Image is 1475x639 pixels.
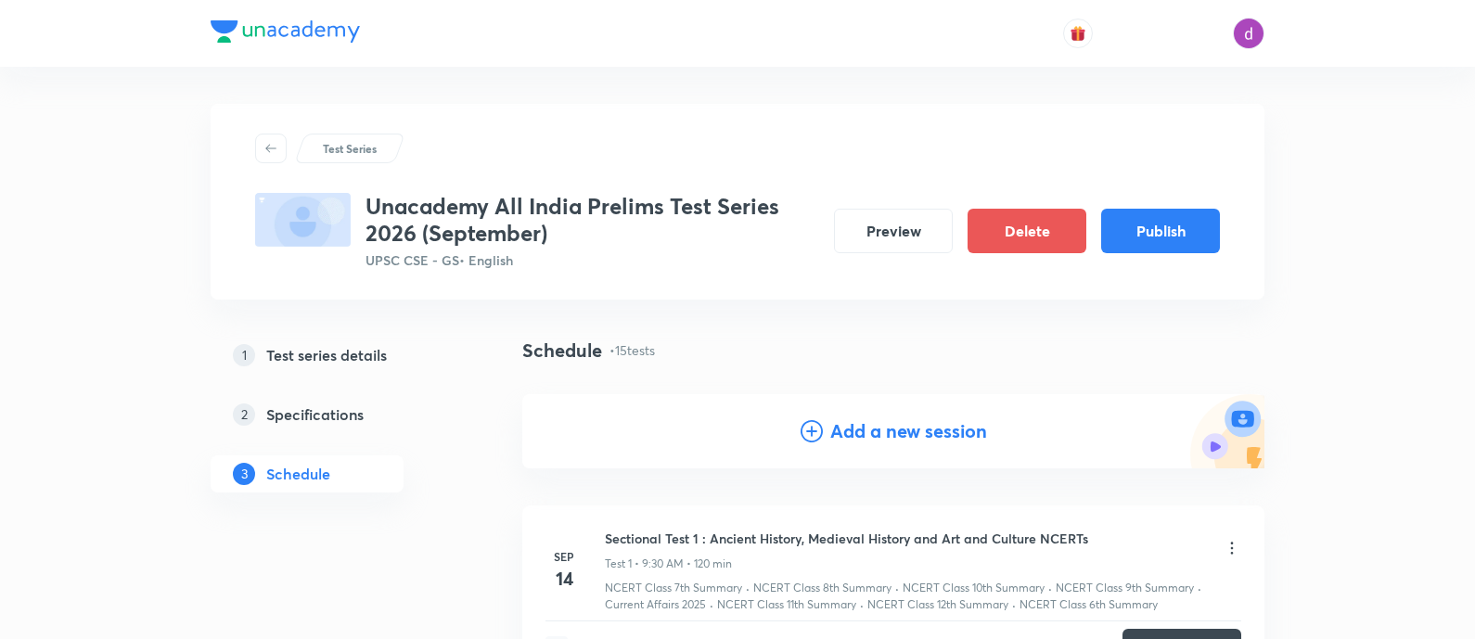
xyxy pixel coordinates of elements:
[1020,596,1158,613] p: NCERT Class 6th Summary
[233,344,255,366] p: 1
[753,580,891,596] p: NCERT Class 8th Summary
[895,580,899,596] div: ·
[1056,580,1194,596] p: NCERT Class 9th Summary
[605,596,706,613] p: Current Affairs 2025
[211,337,463,374] a: 1Test series details
[323,140,377,157] p: Test Series
[903,580,1045,596] p: NCERT Class 10th Summary
[211,20,360,43] img: Company Logo
[605,529,1088,548] h6: Sectional Test 1 : Ancient History, Medieval History and Art and Culture NCERTs
[605,556,732,572] p: Test 1 • 9:30 AM • 120 min
[1012,596,1016,613] div: ·
[605,580,742,596] p: NCERT Class 7th Summary
[211,396,463,433] a: 2Specifications
[233,463,255,485] p: 3
[860,596,864,613] div: ·
[1233,18,1264,49] img: Divyarani choppa
[1063,19,1093,48] button: avatar
[1070,25,1086,42] img: avatar
[366,250,819,270] p: UPSC CSE - GS • English
[1198,580,1201,596] div: ·
[233,403,255,426] p: 2
[522,337,602,364] h4: Schedule
[366,193,819,247] h3: Unacademy All India Prelims Test Series 2026 (September)
[968,209,1086,253] button: Delete
[746,580,750,596] div: ·
[266,344,387,366] h5: Test series details
[830,417,987,445] h4: Add a new session
[266,403,364,426] h5: Specifications
[710,596,713,613] div: ·
[717,596,856,613] p: NCERT Class 11th Summary
[1101,209,1220,253] button: Publish
[211,20,360,47] a: Company Logo
[867,596,1008,613] p: NCERT Class 12th Summary
[1190,394,1264,468] img: Add
[266,463,330,485] h5: Schedule
[545,548,583,565] h6: Sep
[255,193,351,247] img: fallback-thumbnail.png
[545,565,583,593] h4: 14
[1048,580,1052,596] div: ·
[609,340,655,360] p: • 15 tests
[834,209,953,253] button: Preview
